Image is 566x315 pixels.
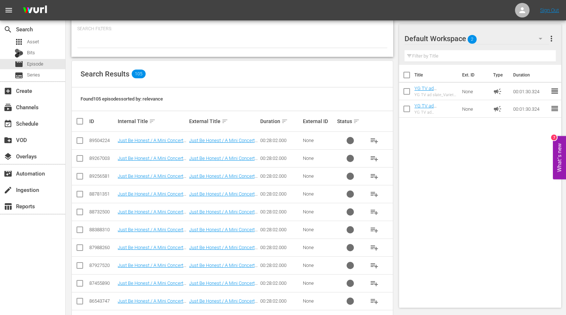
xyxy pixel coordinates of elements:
[4,87,12,95] span: Create
[353,118,360,125] span: sort
[303,227,335,232] div: None
[303,245,335,250] div: None
[458,65,488,85] th: Ext. ID
[189,138,258,149] a: Just Be Honest / A Mini Concert For [PERSON_NAME]
[118,209,186,220] a: Just Be Honest / A Mini Concert For [PERSON_NAME]
[89,280,116,286] div: 87455890
[260,280,301,286] div: 00:28:02.000
[366,132,383,149] button: playlist_add
[366,168,383,185] button: playlist_add
[189,298,258,309] a: Just Be Honest / A Mini Concert For [PERSON_NAME]
[15,38,23,46] span: Asset
[260,209,301,214] div: 00:28:02.000
[89,118,116,124] div: ID
[370,225,379,234] span: playlist_add
[118,227,186,238] a: Just Be Honest / A Mini Concert For [PERSON_NAME]
[118,245,186,256] a: Just Be Honest / A Mini Concert For [PERSON_NAME]
[222,118,228,125] span: sort
[366,292,383,310] button: playlist_add
[370,136,379,145] span: playlist_add
[260,245,301,250] div: 00:28:02.000
[493,87,502,96] span: Ad
[366,257,383,274] button: playlist_add
[260,138,301,143] div: 00:28:02.000
[118,280,186,291] a: Just Be Honest / A Mini Concert For [PERSON_NAME]
[260,191,301,197] div: 00:28:02.000
[414,103,446,119] a: YG TV ad slate_MV_2023 August_90sec
[189,245,258,256] a: Just Be Honest / A Mini Concert For [PERSON_NAME]
[366,239,383,256] button: playlist_add
[540,7,559,13] a: Sign Out
[303,280,335,286] div: None
[4,6,13,15] span: menu
[547,30,556,47] button: more_vert
[260,173,301,179] div: 00:28:02.000
[132,70,145,78] span: 105
[370,190,379,198] span: playlist_add
[118,155,186,166] a: Just Be Honest / A Mini Concert For [PERSON_NAME]
[303,173,335,179] div: None
[303,209,335,214] div: None
[366,150,383,167] button: playlist_add
[510,83,550,100] td: 00:01:30.324
[89,209,116,214] div: 88732500
[550,87,559,95] span: reorder
[370,172,379,181] span: playlist_add
[15,60,23,68] span: Episode
[189,263,258,273] a: Just Be Honest / A Mini Concert For [PERSON_NAME]
[260,155,301,161] div: 00:28:02.000
[89,263,116,268] div: 87927520
[4,25,12,34] span: Search
[405,28,549,49] div: Default Workspace
[281,118,288,125] span: sort
[89,191,116,197] div: 88781351
[414,110,456,115] div: YG TV ad slate_MV_2023 August_90sec
[370,261,379,270] span: playlist_add
[15,49,23,58] div: Bits
[27,49,35,56] span: Bits
[414,92,456,97] div: YG TV ad slate_Variety Show_EN_2023 August_90sec
[366,275,383,292] button: playlist_add
[189,227,258,238] a: Just Be Honest / A Mini Concert For [PERSON_NAME]
[547,34,556,43] span: more_vert
[303,191,335,197] div: None
[81,70,129,78] span: Search Results
[89,155,116,161] div: 89267003
[81,96,163,102] span: Found 105 episodes sorted by: relevance
[493,105,502,113] span: Ad
[118,191,186,202] a: Just Be Honest / A Mini Concert For [PERSON_NAME]
[303,298,335,304] div: None
[118,117,187,126] div: Internal Title
[189,191,258,202] a: Just Be Honest / A Mini Concert For [PERSON_NAME]
[550,104,559,113] span: reorder
[27,60,43,68] span: Episode
[260,227,301,232] div: 00:28:02.000
[27,71,40,79] span: Series
[459,83,490,100] td: None
[468,32,477,47] span: 2
[509,65,553,85] th: Duration
[118,173,186,184] a: Just Be Honest / A Mini Concert For [PERSON_NAME]
[303,138,335,143] div: None
[303,155,335,161] div: None
[337,117,363,126] div: Status
[414,65,458,85] th: Title
[510,100,550,118] td: 00:01:30.324
[89,138,116,143] div: 89504224
[17,2,52,19] img: ans4CAIJ8jUAAAAAAAAAAAAAAAAAAAAAAAAgQb4GAAAAAAAAAAAAAAAAAAAAAAAAJMjXAAAAAAAAAAAAAAAAAAAAAAAAgAT5G...
[89,227,116,232] div: 88388310
[370,208,379,216] span: playlist_add
[15,71,23,80] span: Series
[118,138,186,149] a: Just Be Honest / A Mini Concert For [PERSON_NAME]
[4,119,12,128] span: Schedule
[489,65,509,85] th: Type
[189,173,258,184] a: Just Be Honest / A Mini Concert For [PERSON_NAME]
[189,280,258,291] a: Just Be Honest / A Mini Concert For [PERSON_NAME]
[189,155,258,166] a: Just Be Honest / A Mini Concert For [PERSON_NAME]
[370,243,379,252] span: playlist_add
[551,134,557,140] div: 7
[89,173,116,179] div: 89256581
[260,117,301,126] div: Duration
[189,209,258,220] a: Just Be Honest / A Mini Concert For [PERSON_NAME]
[149,118,156,125] span: sort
